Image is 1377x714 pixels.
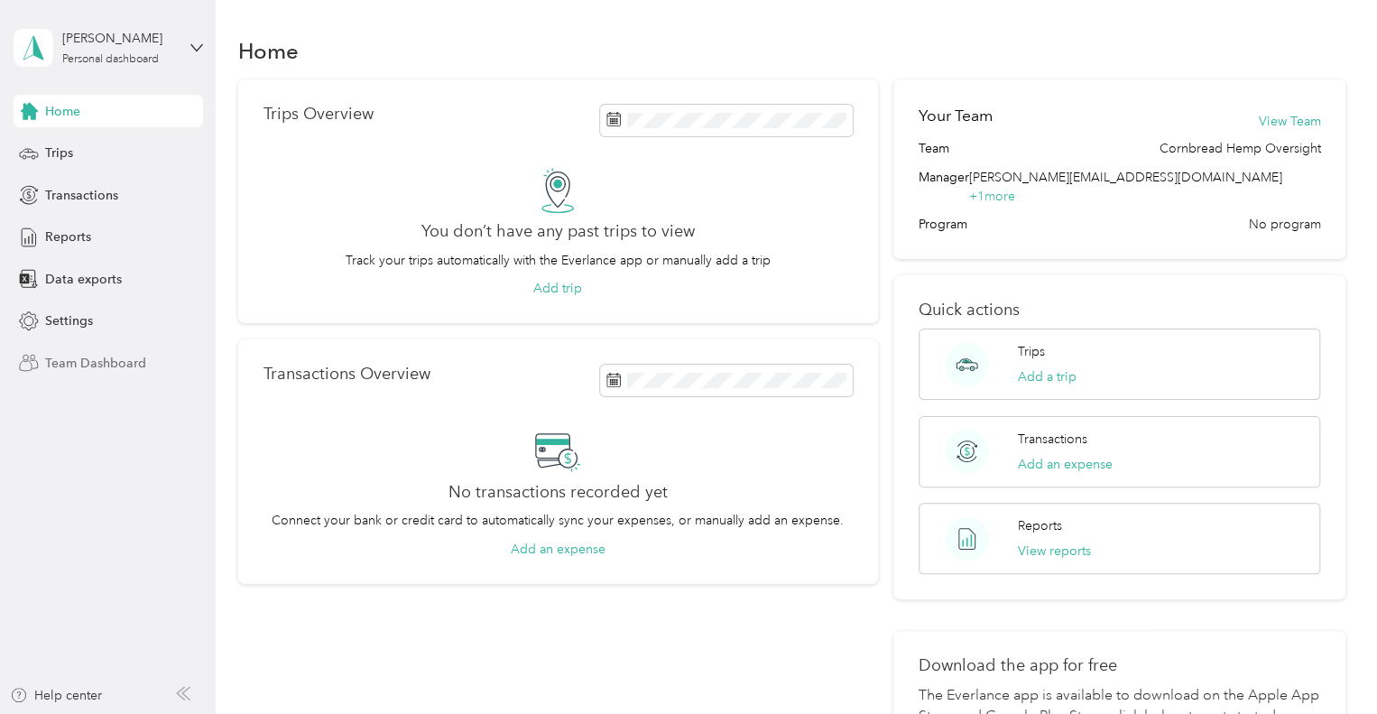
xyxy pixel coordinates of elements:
[1248,215,1320,234] span: No program
[45,311,93,330] span: Settings
[1159,139,1320,158] span: Cornbread Hemp Oversight
[533,279,582,298] button: Add trip
[1018,516,1062,535] p: Reports
[919,168,969,206] span: Manager
[45,144,73,162] span: Trips
[1276,613,1377,714] iframe: Everlance-gr Chat Button Frame
[1258,112,1320,131] button: View Team
[263,365,430,384] p: Transactions Overview
[1018,542,1091,561] button: View reports
[10,686,102,705] button: Help center
[238,42,299,60] h1: Home
[45,102,80,121] span: Home
[45,186,118,205] span: Transactions
[1018,342,1045,361] p: Trips
[1018,367,1077,386] button: Add a trip
[62,54,159,65] div: Personal dashboard
[969,189,1015,204] span: + 1 more
[45,270,122,289] span: Data exports
[1018,455,1113,474] button: Add an expense
[448,483,668,502] h2: No transactions recorded yet
[45,354,146,373] span: Team Dashboard
[421,222,695,241] h2: You don’t have any past trips to view
[919,215,967,234] span: Program
[919,656,1320,675] p: Download the app for free
[346,251,771,270] p: Track your trips automatically with the Everlance app or manually add a trip
[272,511,844,530] p: Connect your bank or credit card to automatically sync your expenses, or manually add an expense.
[263,105,374,124] p: Trips Overview
[62,29,175,48] div: [PERSON_NAME]
[969,170,1282,185] span: [PERSON_NAME][EMAIL_ADDRESS][DOMAIN_NAME]
[919,105,993,127] h2: Your Team
[919,139,949,158] span: Team
[1018,430,1087,449] p: Transactions
[45,227,91,246] span: Reports
[511,540,605,559] button: Add an expense
[919,301,1320,320] p: Quick actions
